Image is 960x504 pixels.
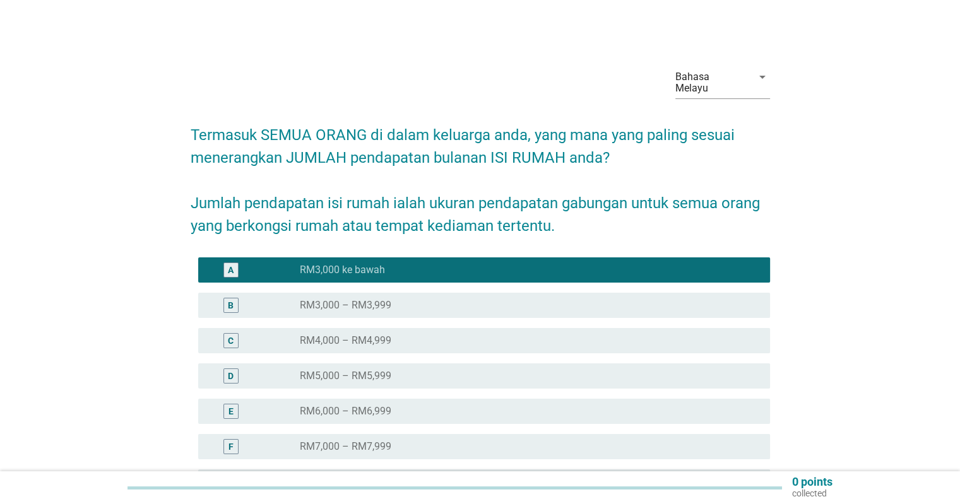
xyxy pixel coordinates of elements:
label: RM4,000 – RM4,999 [300,334,391,347]
div: Bahasa Melayu [675,71,745,94]
p: 0 points [792,476,833,488]
h2: Termasuk SEMUA ORANG di dalam keluarga anda, yang mana yang paling sesuai menerangkan JUMLAH pend... [191,111,770,237]
div: A [228,264,234,277]
div: F [228,440,234,454]
label: RM5,000 – RM5,999 [300,370,391,382]
i: arrow_drop_down [755,69,770,85]
label: RM7,000 – RM7,999 [300,440,391,453]
label: RM3,000 – RM3,999 [300,299,391,312]
label: RM3,000 ke bawah [300,264,385,276]
p: collected [792,488,833,499]
div: B [228,299,234,312]
label: RM6,000 – RM6,999 [300,405,391,418]
div: E [228,405,234,418]
div: D [228,370,234,383]
div: C [228,334,234,348]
